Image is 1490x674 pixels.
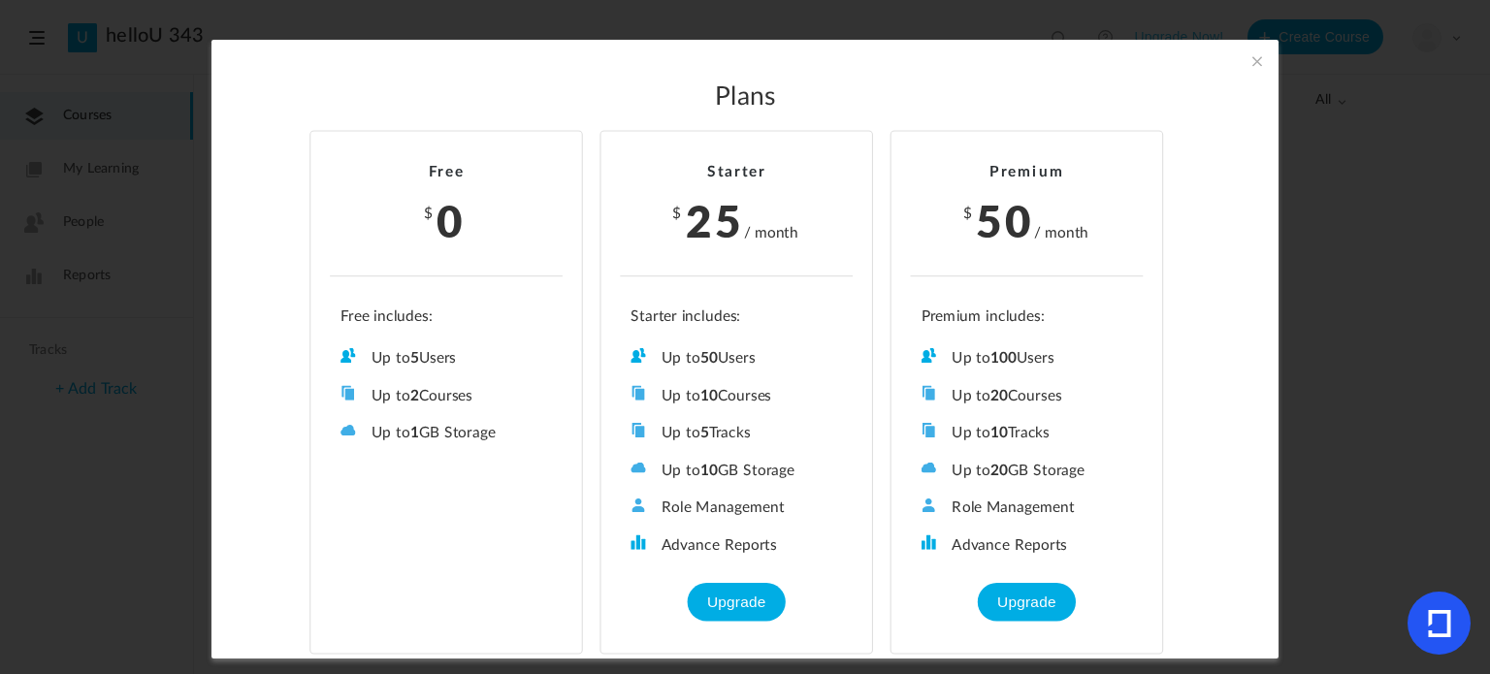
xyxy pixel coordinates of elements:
[922,422,1133,442] li: Up to Tracks
[700,426,709,440] b: 5
[1034,222,1088,243] cite: / month
[911,163,1144,181] h2: Premium
[437,187,466,249] span: 0
[922,385,1133,405] li: Up to Courses
[410,351,419,366] b: 5
[254,82,1236,113] h2: Plans
[922,534,1133,555] li: Advance Reports
[631,422,842,442] li: Up to Tracks
[990,388,1008,402] b: 20
[410,388,419,402] b: 2
[424,206,435,220] span: $
[631,347,842,368] li: Up to Users
[700,351,718,366] b: 50
[631,497,842,517] li: Role Management
[330,163,563,181] h2: Free
[631,385,842,405] li: Up to Courses
[990,463,1008,477] b: 20
[620,163,853,181] h2: Starter
[410,426,419,440] b: 1
[990,426,1008,440] b: 10
[922,460,1133,480] li: Up to GB Storage
[340,422,552,442] li: Up to GB Storage
[922,497,1133,517] li: Role Management
[340,385,552,405] li: Up to Courses
[744,222,798,243] cite: / month
[672,206,683,220] span: $
[686,187,744,249] span: 25
[978,582,1075,621] button: Upgrade
[340,347,552,368] li: Up to Users
[963,206,974,220] span: $
[922,347,1133,368] li: Up to Users
[631,534,842,555] li: Advance Reports
[631,460,842,480] li: Up to GB Storage
[990,351,1017,366] b: 100
[700,388,718,402] b: 10
[688,582,785,621] button: Upgrade
[700,463,718,477] b: 10
[976,187,1034,249] span: 50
